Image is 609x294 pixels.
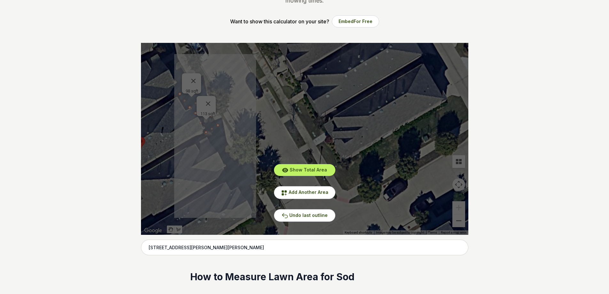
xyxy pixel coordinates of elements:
span: Undo last outline [289,212,328,218]
button: EmbedFor Free [332,15,379,28]
input: Enter your address to get started [141,240,468,256]
button: Add Another Area [274,186,335,199]
span: Add Another Area [289,189,328,195]
h2: How to Measure Lawn Area for Sod [190,271,419,283]
span: For Free [354,19,372,24]
button: Undo last outline [274,209,335,222]
p: Want to show this calculator on your site? [230,18,329,25]
span: Show Total Area [290,167,327,172]
button: Show Total Area [274,164,335,176]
